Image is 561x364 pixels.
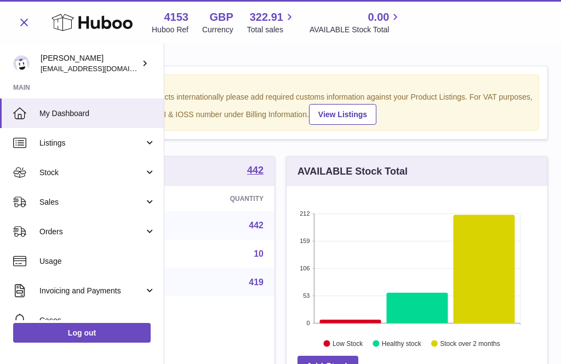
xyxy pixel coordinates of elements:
span: Sales [39,197,144,207]
span: Invoicing and Payments [39,286,144,296]
span: Total sales [247,25,296,35]
a: Log out [13,323,151,343]
img: sales@kasefilters.com [13,55,30,72]
span: Listings [39,138,144,148]
a: 10 [254,249,264,258]
strong: 442 [247,165,264,175]
text: 53 [303,292,310,299]
div: Currency [202,25,233,35]
div: [PERSON_NAME] [41,53,139,74]
span: Orders [39,227,144,237]
strong: GBP [209,10,233,25]
span: My Dashboard [39,108,156,119]
a: 322.91 Total sales [247,10,296,35]
div: If you're planning on sending your products internationally please add required customs informati... [28,92,533,125]
div: Huboo Ref [152,25,188,35]
text: Low Stock [333,340,363,348]
text: Stock over 2 months [440,340,500,348]
strong: 4153 [164,10,188,25]
text: 212 [300,210,310,217]
span: 322.91 [250,10,283,25]
span: Usage [39,256,156,267]
span: 0.00 [368,10,389,25]
h3: AVAILABLE Stock Total [297,165,408,178]
a: 442 [249,221,264,230]
th: Quantity [175,186,274,211]
span: Stock [39,167,144,178]
text: Healthy stock [382,340,422,348]
strong: Notice [28,80,533,91]
a: 0.00 AVAILABLE Stock Total [310,10,402,35]
text: 106 [300,265,310,271]
text: 159 [300,238,310,244]
a: 419 [249,278,264,287]
span: [EMAIL_ADDRESS][DOMAIN_NAME] [41,64,161,73]
a: 442 [247,165,264,177]
text: 0 [306,320,310,326]
span: AVAILABLE Stock Total [310,25,402,35]
a: View Listings [309,104,376,125]
span: Cases [39,315,156,326]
